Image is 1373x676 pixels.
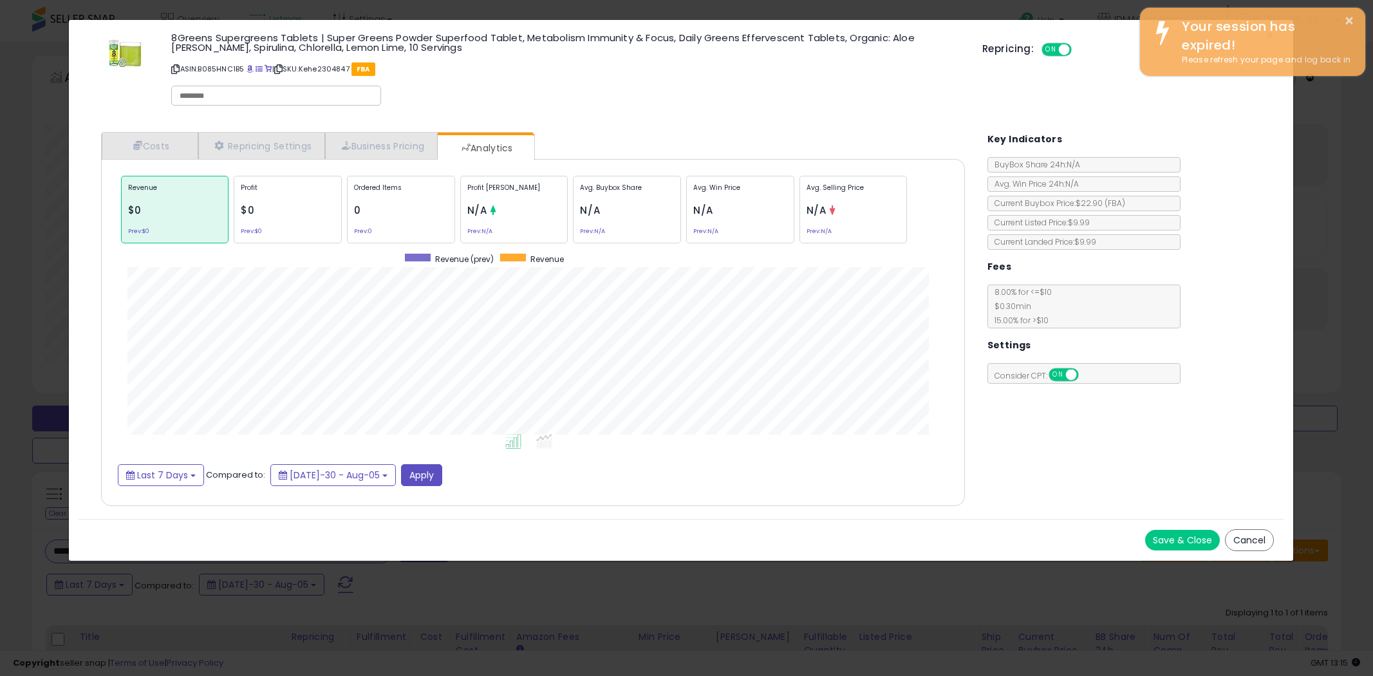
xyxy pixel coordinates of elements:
[247,64,254,74] a: BuyBox page
[241,203,254,217] span: $0
[265,64,272,74] a: Your listing only
[988,217,1090,228] span: Current Listed Price: $9.99
[241,183,335,202] p: Profit
[171,33,963,52] h3: 8Greens Supergreens Tablets | Super Greens Powder Superfood Tablet, Metabolism Immunity & Focus, ...
[467,229,492,233] small: Prev: N/A
[128,183,222,202] p: Revenue
[988,198,1125,209] span: Current Buybox Price:
[1043,44,1059,55] span: ON
[354,183,448,202] p: Ordered Items
[128,229,149,233] small: Prev: $0
[988,286,1052,326] span: 8.00 % for <= $10
[467,203,487,217] span: N/A
[1225,529,1274,551] button: Cancel
[988,315,1049,326] span: 15.00 % for > $10
[987,131,1063,147] h5: Key Indicators
[241,229,262,233] small: Prev: $0
[435,254,494,265] span: Revenue (prev)
[354,203,361,217] span: 0
[807,229,832,233] small: Prev: N/A
[325,133,438,159] a: Business Pricing
[438,135,533,161] a: Analytics
[354,229,372,233] small: Prev: 0
[290,469,380,482] span: [DATE]-30 - Aug-05
[1070,44,1090,55] span: OFF
[988,370,1096,381] span: Consider CPT:
[988,159,1080,170] span: BuyBox Share 24h: N/A
[580,229,605,233] small: Prev: N/A
[198,133,326,159] a: Repricing Settings
[102,133,198,159] a: Costs
[1050,370,1066,380] span: ON
[580,183,674,202] p: Avg. Buybox Share
[128,203,142,217] span: $0
[1344,13,1354,29] button: ×
[988,178,1079,189] span: Avg. Win Price 24h: N/A
[1076,198,1125,209] span: $22.90
[1076,370,1097,380] span: OFF
[988,236,1096,247] span: Current Landed Price: $9.99
[1172,17,1356,54] div: Your session has expired!
[987,259,1012,275] h5: Fees
[807,203,827,217] span: N/A
[982,44,1034,54] h5: Repricing:
[106,33,144,71] img: 41yKHtOXNIL._SL60_.jpg
[1105,198,1125,209] span: ( FBA )
[401,464,442,486] button: Apply
[1145,530,1220,550] button: Save & Close
[171,59,963,79] p: ASIN: B085HNC1B5 | SKU: Kehe2304847
[987,337,1031,353] h5: Settings
[351,62,375,76] span: FBA
[693,183,787,202] p: Avg. Win Price
[530,254,564,265] span: Revenue
[1172,54,1356,66] div: Please refresh your page and log back in
[137,469,188,482] span: Last 7 Days
[693,203,713,217] span: N/A
[580,203,600,217] span: N/A
[693,229,718,233] small: Prev: N/A
[206,468,265,480] span: Compared to:
[256,64,263,74] a: All offer listings
[467,183,561,202] p: Profit [PERSON_NAME]
[988,301,1031,312] span: $0.30 min
[807,183,901,202] p: Avg. Selling Price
